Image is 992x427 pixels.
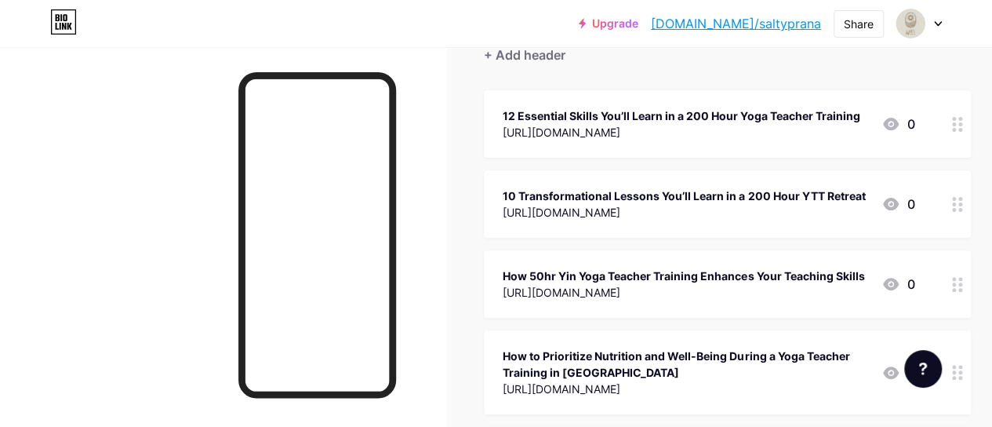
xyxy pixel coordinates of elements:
div: + Add header [484,46,565,64]
div: 12 Essential Skills You’ll Learn in a 200 Hour Yoga Teacher Training [503,108,859,124]
div: How 50hr Yin Yoga Teacher Training Enhances Your Teaching Skills [503,268,864,284]
div: [URL][DOMAIN_NAME] [503,381,869,397]
a: Upgrade [579,17,638,30]
div: [URL][DOMAIN_NAME] [503,284,864,301]
div: [URL][DOMAIN_NAME] [503,124,859,141]
div: 0 [881,195,914,213]
div: 0 [881,115,914,133]
div: 10 Transformational Lessons You’ll Learn in a 200 Hour YTT Retreat [503,188,865,204]
div: 0 [881,275,914,294]
div: 0 [881,363,914,382]
img: Salty Prana [896,9,925,38]
div: Share [844,16,874,32]
div: How to Prioritize Nutrition and Well-Being During a Yoga Teacher Training in [GEOGRAPHIC_DATA] [503,348,869,381]
div: [URL][DOMAIN_NAME] [503,204,865,221]
a: [DOMAIN_NAME]/saltyprana [651,14,821,33]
